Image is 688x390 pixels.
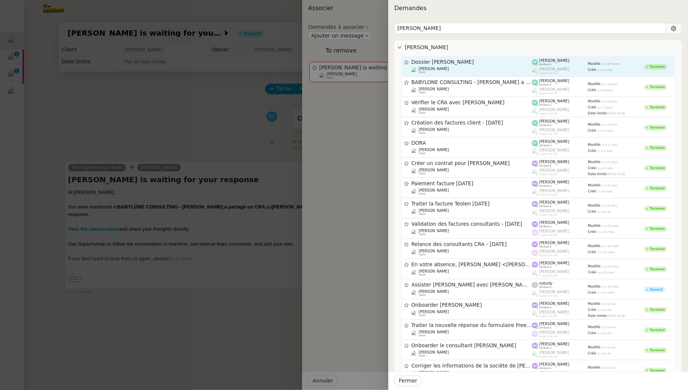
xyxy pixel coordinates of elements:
span: Créé [588,88,596,92]
app-user-label: suppervisé par [532,128,588,135]
app-user-label: attribué à [532,119,588,127]
img: users%2FSg6jQljroSUGpSfKFUOPmUmNaZ23%2Favatar%2FUntitled.png [412,270,418,276]
span: DORA [412,141,532,146]
span: il y a 10 mois [600,265,619,268]
span: il y a 10 mois [600,224,619,228]
span: suppervisé par [539,112,558,115]
span: il y a un an [600,366,616,369]
app-user-detailed-label: client [412,188,532,196]
img: svg [532,229,538,236]
span: il y a un an [596,210,612,213]
span: Créé [588,129,596,132]
span: [PERSON_NAME] [539,87,570,91]
span: Modifié [588,62,600,66]
img: svg [532,221,538,228]
span: attribué à [539,225,552,228]
span: client [419,334,426,337]
app-user-label: suppervisé par [532,67,588,75]
app-user-detailed-label: client [412,310,532,317]
img: svg [532,241,538,248]
img: users%2FyQfMwtYgTqhRP2YHWHmG2s2LYaD3%2Favatar%2Fprofile-pic.png [532,310,538,317]
span: [PERSON_NAME] [539,200,570,204]
app-user-detailed-label: client [412,370,532,378]
span: [PERSON_NAME] [539,168,570,172]
span: client [419,111,426,114]
span: [PERSON_NAME] [539,290,570,294]
img: users%2FyQfMwtYgTqhRP2YHWHmG2s2LYaD3%2Favatar%2Fprofile-pic.png [532,67,538,74]
span: Assister [PERSON_NAME] avec [PERSON_NAME] [412,282,532,288]
img: users%2FSg6jQljroSUGpSfKFUOPmUmNaZ23%2Favatar%2FUntitled.png [412,189,418,195]
span: il y a un an [600,302,616,306]
img: svg [532,250,538,256]
span: [PERSON_NAME] [419,330,449,334]
app-user-label: suppervisé par [532,148,588,156]
app-user-label: attribué à [532,241,588,248]
img: svg [532,201,538,207]
span: suppervisé par [539,193,558,196]
span: [PERSON_NAME] [539,330,570,334]
span: [PERSON_NAME] [539,180,570,184]
span: [PERSON_NAME] [539,261,570,265]
span: Date limite [588,172,607,176]
span: [DATE] 23:59 [607,112,625,115]
app-user-label: suppervisé par [532,189,588,196]
app-user-label: attribué à [532,301,588,309]
img: svg [532,160,538,167]
span: client [419,233,426,236]
img: svg [532,302,538,309]
span: il y a 5 mois [600,143,617,147]
span: Dossier [PERSON_NAME] [412,60,532,65]
span: client [419,253,426,256]
span: Onboarder le consultant [PERSON_NAME] [412,343,532,348]
app-user-label: suppervisé par [532,290,588,297]
span: Créé [588,250,596,254]
img: svg [532,79,538,86]
span: [PERSON_NAME] [539,139,570,144]
span: il y a 10 mois [596,271,615,274]
span: [PERSON_NAME] [539,351,570,355]
span: [PERSON_NAME] [539,209,570,213]
div: Terminé [650,308,665,312]
span: Onboarder [PERSON_NAME] [412,303,532,308]
span: il y a un an [596,352,612,355]
span: [PERSON_NAME] [539,229,570,233]
span: Traiter la nouvelle réponse du formulaire Freelance [412,323,532,328]
span: Demandes [394,4,427,12]
span: suppervisé par [539,153,558,156]
span: [PERSON_NAME] [419,208,449,213]
div: Terminé [650,65,665,69]
span: Modifié [588,325,600,329]
span: il y a 6 mois [596,166,613,170]
span: Validation des factures consultants - [DATE] [412,222,532,227]
img: svg [532,120,538,126]
span: Créé [588,166,596,170]
app-user-label: suppervisé par [532,87,588,95]
span: il y a 10 mois [596,250,615,254]
span: suppervisé par [539,315,558,318]
span: Fermer [399,376,417,385]
span: Modifié [588,123,600,126]
img: users%2FyQfMwtYgTqhRP2YHWHmG2s2LYaD3%2Favatar%2Fprofile-pic.png [532,290,538,297]
span: Modifié [588,244,600,248]
span: [PERSON_NAME] [539,58,570,63]
app-user-label: attribué à [532,79,588,86]
app-user-label: suppervisé par [532,270,588,277]
span: [PERSON_NAME] [419,350,449,354]
img: users%2FSg6jQljroSUGpSfKFUOPmUmNaZ23%2Favatar%2FUntitled.png [412,310,418,316]
img: users%2FyQfMwtYgTqhRP2YHWHmG2s2LYaD3%2Favatar%2Fprofile-pic.png [532,88,538,94]
img: users%2FSg6jQljroSUGpSfKFUOPmUmNaZ23%2Favatar%2FUntitled.png [412,67,418,73]
span: [DATE] 00:00 [607,314,625,318]
span: [PERSON_NAME] [539,322,570,326]
span: suppervisé par [539,355,558,358]
span: il y a 3 mois [596,129,613,132]
span: Modifié [588,264,600,268]
app-user-detailed-label: client [412,127,532,135]
span: Modifié [588,345,600,349]
span: [PERSON_NAME] [539,249,570,253]
span: [PERSON_NAME] [405,43,679,52]
app-user-label: suppervisé par [532,310,588,318]
div: Terminé [650,369,665,372]
span: il y a un an [596,331,612,335]
span: [PERSON_NAME] [539,241,570,245]
div: Terminé [650,85,665,89]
